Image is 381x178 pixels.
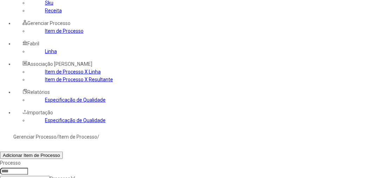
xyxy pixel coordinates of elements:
[45,77,113,82] a: Item de Processo X Resultante
[27,110,53,115] span: Importação
[27,61,92,67] span: Associação [PERSON_NAME]
[45,8,62,13] a: Receita
[59,134,97,140] a: Item de Processo
[13,134,56,140] a: Gerenciar Processo
[97,134,99,140] nz-breadcrumb-separator: /
[45,49,57,54] a: Linha
[27,89,50,95] span: Relatórios
[45,69,101,75] a: Item de Processo X Linha
[56,134,59,140] nz-breadcrumb-separator: /
[27,41,39,46] span: Fabril
[45,117,106,123] a: Especificação de Qualidade
[3,153,60,158] span: Adicionar Item de Processo
[45,28,83,34] a: Item de Processo
[45,97,106,103] a: Especificação de Qualidade
[27,20,71,26] span: Gerenciar Processo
